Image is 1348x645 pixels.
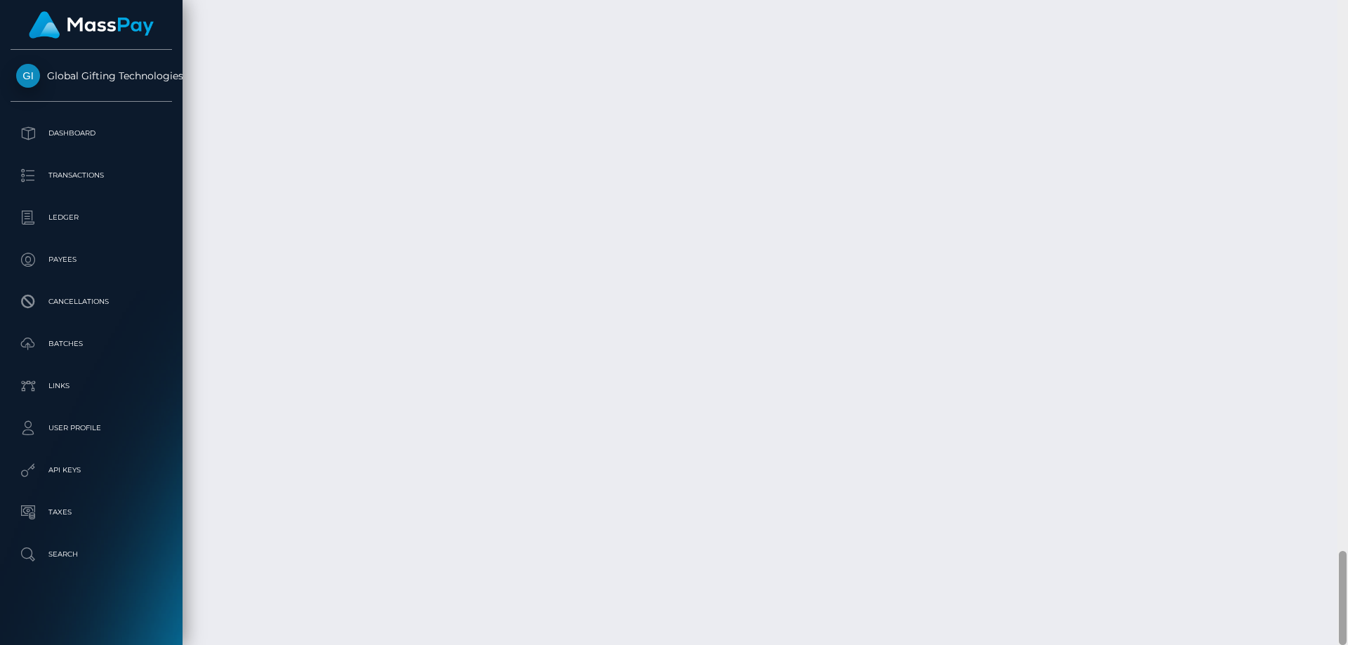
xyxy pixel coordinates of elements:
img: Global Gifting Technologies Inc [16,64,40,88]
a: Cancellations [11,284,172,319]
p: Payees [16,249,166,270]
p: Dashboard [16,123,166,144]
span: Global Gifting Technologies Inc [11,69,172,82]
p: API Keys [16,460,166,481]
p: User Profile [16,418,166,439]
p: Links [16,375,166,397]
a: User Profile [11,411,172,446]
img: MassPay Logo [29,11,154,39]
a: Ledger [11,200,172,235]
p: Taxes [16,502,166,523]
a: Links [11,368,172,404]
a: Payees [11,242,172,277]
a: API Keys [11,453,172,488]
a: Dashboard [11,116,172,151]
a: Transactions [11,158,172,193]
p: Batches [16,333,166,354]
p: Transactions [16,165,166,186]
p: Search [16,544,166,565]
p: Cancellations [16,291,166,312]
a: Taxes [11,495,172,530]
p: Ledger [16,207,166,228]
a: Search [11,537,172,572]
a: Batches [11,326,172,361]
